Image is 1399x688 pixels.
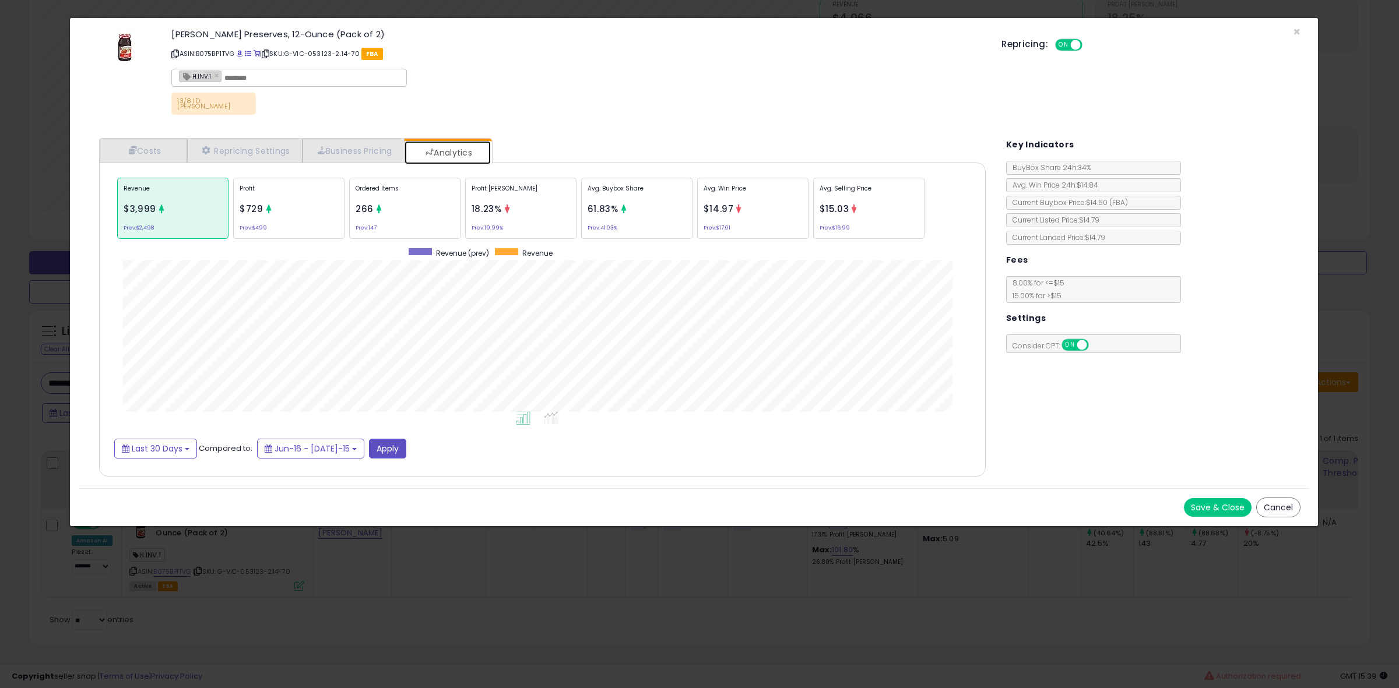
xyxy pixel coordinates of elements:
span: Current Landed Price: $14.79 [1007,232,1105,242]
span: × [1293,23,1300,40]
span: Current Buybox Price: [1007,197,1128,207]
small: Prev: 19.99% [472,226,503,230]
h5: Settings [1006,311,1046,326]
p: Profit [PERSON_NAME] [472,184,570,202]
span: Current Listed Price: $14.79 [1007,215,1099,225]
small: Prev: 41.03% [588,226,617,230]
span: ( FBA ) [1109,197,1128,207]
span: 18.23% [472,203,502,215]
span: BuyBox Share 24h: 34% [1007,163,1091,172]
span: $14.97 [704,203,734,215]
span: FBA [361,48,383,60]
small: Prev: $2,498 [124,226,154,230]
a: Business Pricing [303,139,405,163]
p: ASIN: B075BP1TVG | SKU: G-VIC-053123-2.14-70 [171,44,984,63]
a: Repricing Settings [187,139,303,163]
p: 13/8 ID: [PERSON_NAME] [171,93,256,115]
h3: [PERSON_NAME] Preserves, 12-Ounce (Pack of 2) [171,30,984,38]
a: Costs [100,139,187,163]
a: BuyBox page [237,49,243,58]
button: Save & Close [1184,498,1252,517]
a: Analytics [405,141,491,164]
span: Avg. Win Price 24h: $14.84 [1007,180,1098,190]
span: ON [1063,340,1077,350]
span: $14.50 [1086,197,1128,207]
span: Last 30 Days [132,443,182,454]
h5: Key Indicators [1006,137,1074,152]
p: Avg. Win Price [704,184,802,202]
p: Profit [240,184,338,202]
span: 266 [356,203,374,215]
p: Avg. Buybox Share [588,184,686,202]
span: Compared to: [199,442,252,453]
span: ON [1056,40,1071,50]
span: OFF [1081,40,1099,50]
a: × [214,70,221,80]
span: $3,999 [124,203,156,215]
span: OFF [1087,340,1105,350]
img: 41WtddOtE7L._SL60_.jpg [108,30,143,65]
span: Revenue (prev) [436,248,489,258]
small: Prev: $499 [240,226,267,230]
p: Ordered Items [356,184,454,202]
button: Cancel [1256,498,1300,517]
span: 61.83% [588,203,618,215]
a: Your listing only [254,49,260,58]
button: Apply [369,439,406,458]
p: Revenue [124,184,222,202]
small: Prev: $17.01 [704,226,730,230]
span: Jun-16 - [DATE]-15 [275,443,350,454]
span: Revenue [522,248,553,258]
span: 8.00 % for <= $15 [1007,278,1064,301]
span: 15.00 % for > $15 [1007,291,1061,301]
span: $15.03 [820,203,849,215]
span: $729 [240,203,263,215]
small: Prev: 147 [356,226,377,230]
span: H.INV.1 [180,71,211,81]
p: Avg. Selling Price [820,184,918,202]
a: All offer listings [245,49,251,58]
small: Prev: $16.99 [820,226,850,230]
h5: Repricing: [1001,40,1048,49]
h5: Fees [1006,253,1028,267]
span: Consider CPT: [1007,341,1104,351]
